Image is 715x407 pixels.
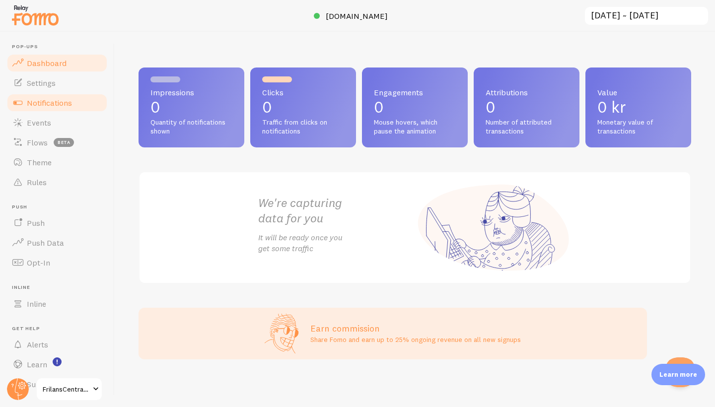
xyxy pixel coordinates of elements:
p: 0 [374,99,456,115]
span: Pop-ups [12,44,108,50]
a: Settings [6,73,108,93]
p: It will be ready once you get some traffic [258,232,415,255]
a: FrilansCentralen [36,377,103,401]
a: Theme [6,152,108,172]
a: Inline [6,294,108,314]
h3: Earn commission [310,323,521,334]
span: Flows [27,137,48,147]
span: beta [54,138,74,147]
a: Push [6,213,108,233]
a: Learn [6,354,108,374]
span: Impressions [150,88,232,96]
span: Quantity of notifications shown [150,118,232,136]
p: 0 [486,99,568,115]
a: Notifications [6,93,108,113]
span: Dashboard [27,58,67,68]
a: Events [6,113,108,133]
a: Rules [6,172,108,192]
span: Learn [27,359,47,369]
img: fomo-relay-logo-orange.svg [10,2,60,28]
span: Clicks [262,88,344,96]
p: 0 [150,99,232,115]
span: 0 kr [597,97,626,117]
p: Learn more [659,370,697,379]
span: Opt-In [27,258,50,268]
svg: <p>Watch New Feature Tutorials!</p> [53,357,62,366]
span: Theme [27,157,52,167]
span: Traffic from clicks on notifications [262,118,344,136]
span: Settings [27,78,56,88]
span: Engagements [374,88,456,96]
span: Inline [12,284,108,291]
a: Opt-In [6,253,108,272]
iframe: Help Scout Beacon - Open [665,357,695,387]
span: Push Data [27,238,64,248]
span: Push [27,218,45,228]
span: Attributions [486,88,568,96]
a: Flows beta [6,133,108,152]
a: Alerts [6,335,108,354]
span: Number of attributed transactions [486,118,568,136]
span: Get Help [12,326,108,332]
span: Alerts [27,339,48,349]
a: Support [6,374,108,394]
h2: We're capturing data for you [258,195,415,226]
div: Learn more [651,364,705,385]
span: Events [27,118,51,128]
span: Push [12,204,108,210]
span: Mouse hovers, which pause the animation [374,118,456,136]
span: FrilansCentralen [43,383,90,395]
span: Notifications [27,98,72,108]
span: Value [597,88,679,96]
span: Rules [27,177,47,187]
p: Share Fomo and earn up to 25% ongoing revenue on all new signups [310,335,521,344]
span: Monetary value of transactions [597,118,679,136]
a: Dashboard [6,53,108,73]
span: Inline [27,299,46,309]
a: Push Data [6,233,108,253]
p: 0 [262,99,344,115]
